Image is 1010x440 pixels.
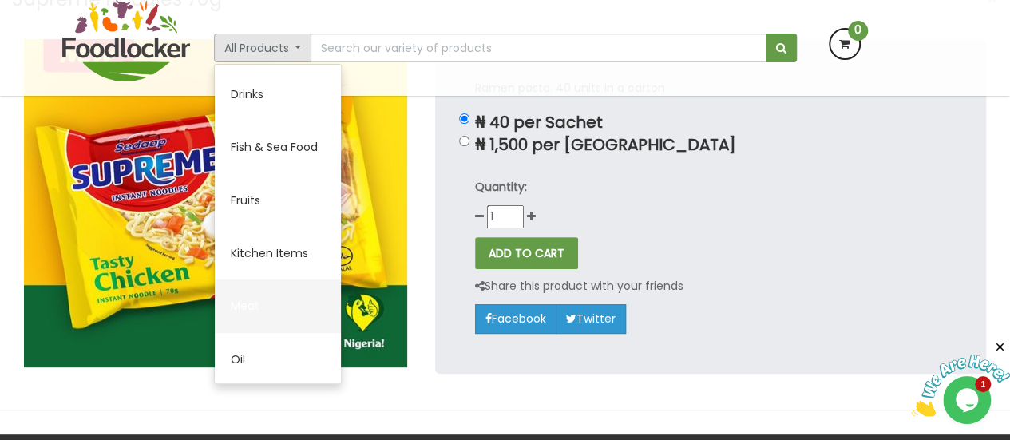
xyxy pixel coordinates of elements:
[24,39,407,367] img: Supreme Noodles 70g
[848,21,868,41] span: 0
[215,121,341,173] a: Fish & Sea Food
[215,227,341,279] a: Kitchen Items
[215,333,341,386] a: Oil
[459,136,469,146] input: ₦ 1,500 per [GEOGRAPHIC_DATA]
[475,277,683,295] p: Share this product with your friends
[475,304,556,333] a: Facebook
[311,34,766,62] input: Search our variety of products
[215,68,341,121] a: Drinks
[215,279,341,332] a: Meat
[475,136,946,154] p: ₦ 1,500 per [GEOGRAPHIC_DATA]
[459,113,469,124] input: ₦ 40 per Sachet
[911,340,1010,416] iframe: chat widget
[214,34,312,62] button: All Products
[475,237,578,269] button: ADD TO CART
[215,174,341,227] a: Fruits
[475,113,946,132] p: ₦ 40 per Sachet
[556,304,626,333] a: Twitter
[475,179,527,195] strong: Quantity:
